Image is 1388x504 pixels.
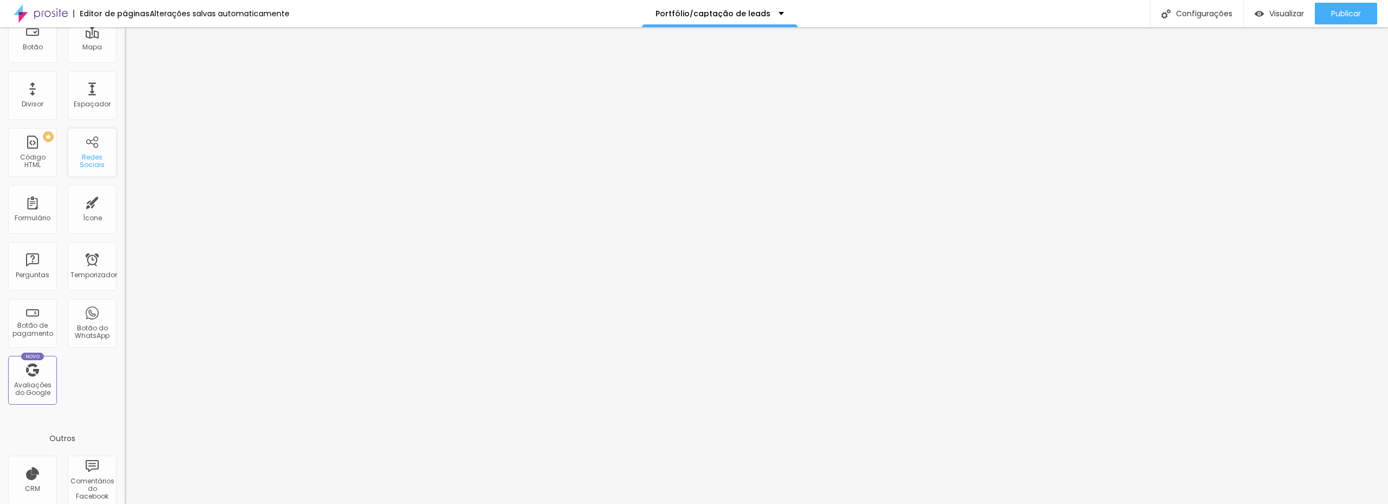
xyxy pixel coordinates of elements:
font: Novo [25,353,40,360]
font: Botão do WhatsApp [75,323,110,340]
font: Visualizar [1269,8,1304,19]
font: Outros [49,433,75,444]
font: Alterações salvas automaticamente [150,8,290,19]
font: Código HTML [20,152,46,169]
font: Botão de pagamento [12,321,53,337]
font: Botão [23,42,43,52]
font: CRM [25,484,40,493]
font: Comentários do Facebook [70,476,114,501]
img: Ícone [1161,9,1171,18]
font: Avaliações do Google [14,380,52,397]
font: Divisor [22,99,43,109]
font: Formulário [15,213,50,222]
img: view-1.svg [1255,9,1264,18]
font: Editor de páginas [80,8,150,19]
iframe: Editor [125,27,1388,504]
button: Visualizar [1244,3,1315,24]
font: Configurações [1176,8,1232,19]
font: Publicar [1331,8,1361,19]
font: Espaçador [74,99,111,109]
button: Publicar [1315,3,1377,24]
font: Perguntas [16,270,49,279]
font: Ícone [83,213,102,222]
font: Mapa [82,42,102,52]
font: Portfólio/captação de leads [656,8,770,19]
font: Temporizador [70,270,117,279]
font: Redes Sociais [80,152,105,169]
